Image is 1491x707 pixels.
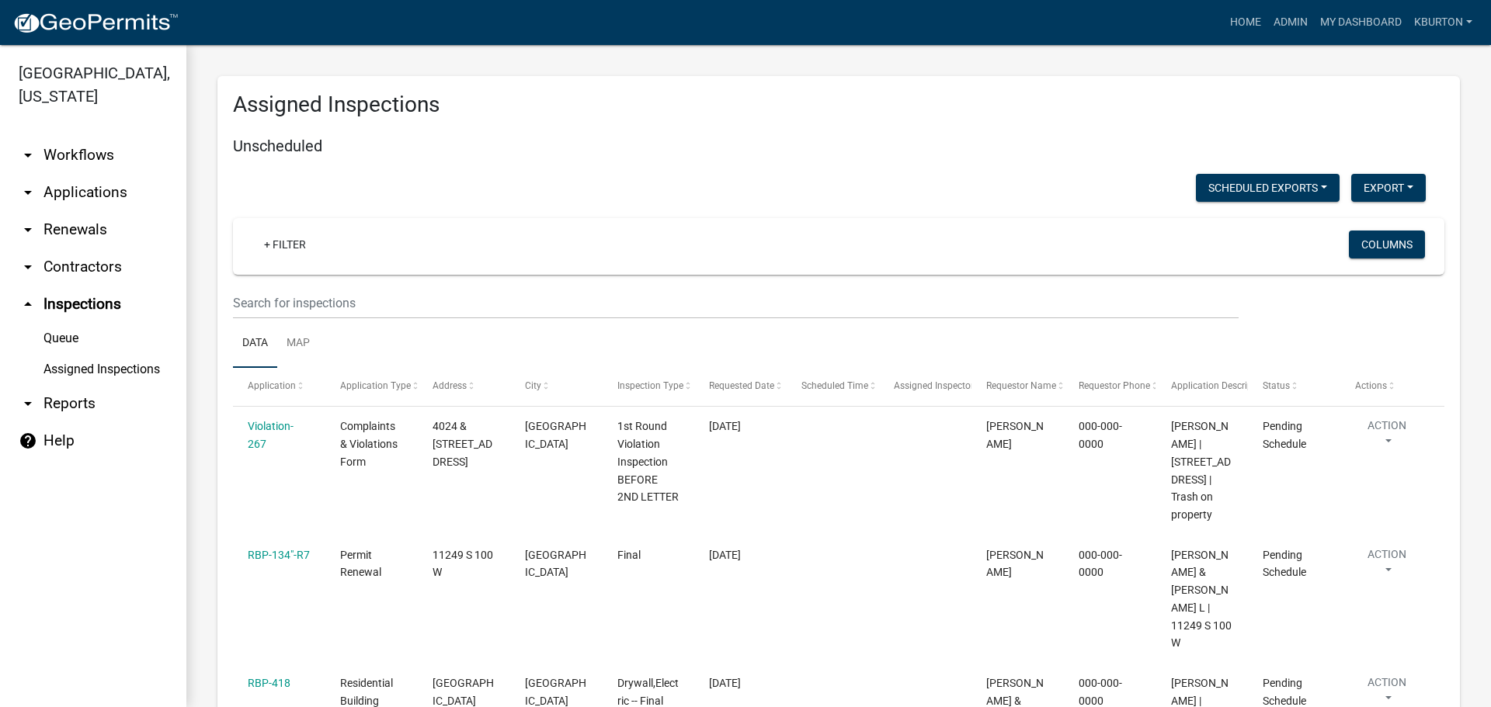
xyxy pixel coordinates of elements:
[233,319,277,369] a: Data
[233,368,325,405] datatable-header-cell: Application
[787,368,879,405] datatable-header-cell: Scheduled Time
[1079,677,1122,707] span: 000-000-0000
[19,431,37,450] i: help
[709,677,741,689] span: 08/28/2025
[1349,230,1425,258] button: Columns
[19,394,37,413] i: arrow_drop_down
[325,368,418,405] datatable-header-cell: Application Type
[19,146,37,165] i: arrow_drop_down
[525,677,586,707] span: PERU
[277,319,319,369] a: Map
[525,420,586,450] span: MEXICO
[340,380,411,391] span: Application Type
[694,368,787,405] datatable-header-cell: Requested Date
[1340,368,1433,405] datatable-header-cell: Actions
[248,420,294,450] a: Violation-267
[617,549,641,561] span: Final
[525,549,586,579] span: Bunker Hill
[1248,368,1340,405] datatable-header-cell: Status
[602,368,694,405] datatable-header-cell: Inspection Type
[1263,677,1306,707] span: Pending Schedule
[1064,368,1156,405] datatable-header-cell: Requestor Phone
[248,380,296,391] span: Application
[340,420,398,468] span: Complaints & Violations Form
[510,368,603,405] datatable-header-cell: City
[1156,368,1248,405] datatable-header-cell: Application Description
[1314,8,1408,37] a: My Dashboard
[1355,380,1387,391] span: Actions
[709,420,741,432] span: 11/27/2023
[1171,380,1269,391] span: Application Description
[894,380,974,391] span: Assigned Inspector
[617,380,683,391] span: Inspection Type
[233,287,1239,319] input: Search for inspections
[1355,546,1419,585] button: Action
[433,380,467,391] span: Address
[1263,420,1306,450] span: Pending Schedule
[1196,174,1340,202] button: Scheduled Exports
[986,420,1044,450] span: Megan Mongosa
[19,258,37,276] i: arrow_drop_down
[1263,380,1290,391] span: Status
[1267,8,1314,37] a: Admin
[233,92,1444,118] h3: Assigned Inspections
[252,230,318,258] a: + Filter
[19,183,37,202] i: arrow_drop_down
[1408,8,1479,37] a: kburton
[879,368,971,405] datatable-header-cell: Assigned Inspector
[248,677,290,689] a: RBP-418
[1171,420,1231,521] span: Cooper, Jerry L Sr | 4024 & 4032 N WATER ST | Trash on property
[709,549,741,561] span: 06/17/2025
[525,380,541,391] span: City
[1351,174,1426,202] button: Export
[1263,549,1306,579] span: Pending Schedule
[340,549,381,579] span: Permit Renewal
[433,420,492,468] span: 4024 & 4032 N WATER ST
[986,549,1044,579] span: Corey
[418,368,510,405] datatable-header-cell: Address
[1355,418,1419,456] button: Action
[248,549,310,561] a: RBP-134"-R7
[233,137,1444,155] h5: Unscheduled
[1224,8,1267,37] a: Home
[1079,380,1150,391] span: Requestor Phone
[433,549,493,579] span: 11249 S 100 W
[1171,549,1232,650] span: KEITH, JOHN D & JONI L | 11249 S 100 W
[971,368,1064,405] datatable-header-cell: Requestor Name
[1079,420,1122,450] span: 000-000-0000
[709,380,774,391] span: Requested Date
[617,420,679,503] span: 1st Round Violation Inspection BEFORE 2ND LETTER
[1079,549,1122,579] span: 000-000-0000
[986,380,1056,391] span: Requestor Name
[801,380,868,391] span: Scheduled Time
[19,295,37,314] i: arrow_drop_up
[19,220,37,239] i: arrow_drop_down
